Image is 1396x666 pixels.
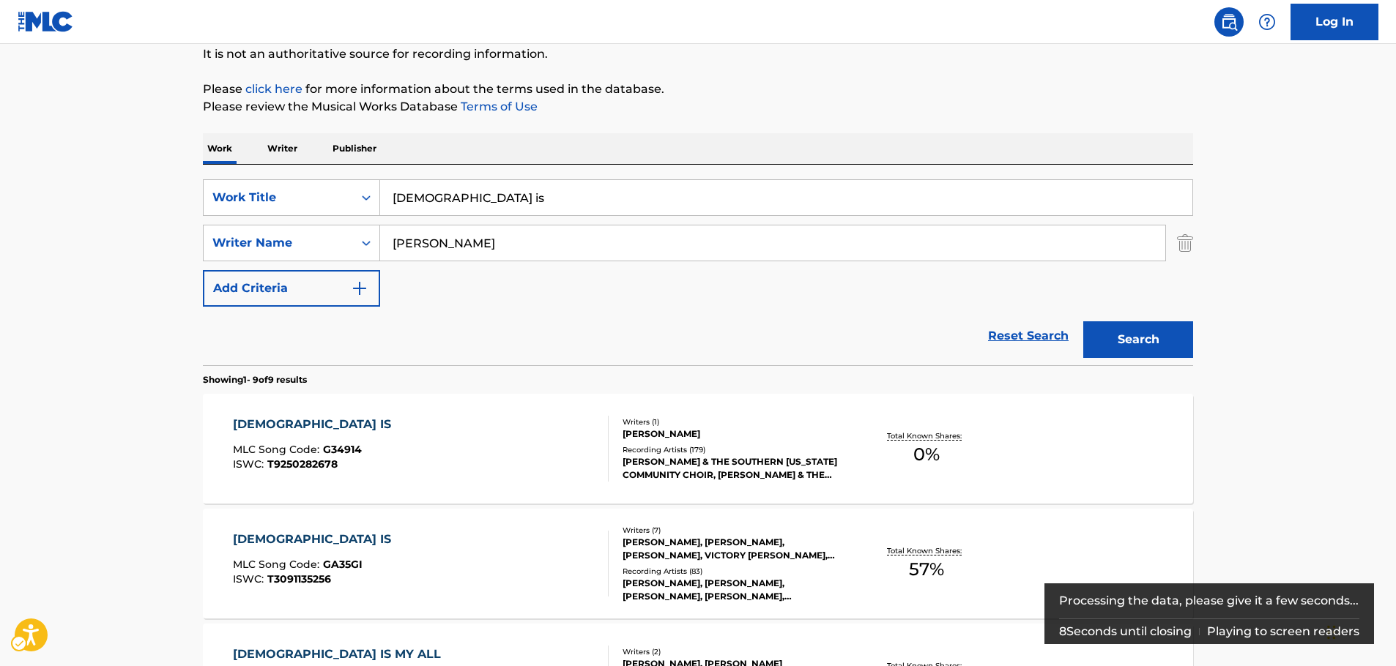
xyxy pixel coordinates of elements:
button: Add Criteria [203,270,380,307]
div: [PERSON_NAME], [PERSON_NAME], [PERSON_NAME], [PERSON_NAME], [PERSON_NAME], [PERSON_NAME], [PERSON... [623,577,844,603]
p: It is not an authoritative source for recording information. [203,45,1193,63]
span: 8 [1059,624,1066,638]
img: 9d2ae6d4665cec9f34b9.svg [351,280,368,297]
a: [DEMOGRAPHIC_DATA] ISMLC Song Code:G34914ISWC:T9250282678Writers (1)[PERSON_NAME]Recording Artist... [203,394,1193,504]
div: Writer Name [212,234,344,252]
span: T9250282678 [267,457,338,471]
p: Total Known Shares: [887,430,965,441]
a: [DEMOGRAPHIC_DATA] ISMLC Song Code:GA35GIISWC:T3091135256Writers (7)[PERSON_NAME], [PERSON_NAME],... [203,509,1193,618]
img: search [1220,13,1238,31]
div: Processing the data, please give it a few seconds... [1059,583,1360,618]
span: GA35GI [323,558,363,571]
p: Publisher [328,133,381,164]
button: Search [1083,321,1193,358]
input: Search... [380,180,1192,215]
a: Log In [1291,4,1378,40]
div: [DEMOGRAPHIC_DATA] IS MY ALL [233,646,448,663]
p: Total Known Shares: [887,545,965,556]
div: Writers ( 1 ) [623,416,844,427]
div: Recording Artists ( 83 ) [623,566,844,577]
a: Reset Search [981,320,1076,352]
div: Recording Artists ( 179 ) [623,444,844,455]
span: MLC Song Code : [233,558,323,571]
div: [DEMOGRAPHIC_DATA] IS [233,416,398,433]
p: Please for more information about the terms used in the database. [203,81,1193,98]
span: G34914 [323,443,362,456]
input: Search... [380,225,1165,261]
div: [PERSON_NAME] & THE SOUTHERN [US_STATE] COMMUNITY CHOIR, [PERSON_NAME] & THE SOUTHERN [US_STATE] ... [623,455,844,482]
img: help [1258,13,1276,31]
p: Writer [263,133,302,164]
div: Work Title [212,189,344,206]
div: Writers ( 7 ) [623,525,844,536]
div: Writers ( 2 ) [623,646,844,657]
div: [PERSON_NAME], [PERSON_NAME], [PERSON_NAME], VICTORY [PERSON_NAME], [PERSON_NAME] [PERSON_NAME] [... [623,536,844,562]
img: Delete Criterion [1177,225,1193,261]
span: MLC Song Code : [233,443,323,456]
div: [PERSON_NAME] [623,427,844,441]
span: ISWC : [233,457,267,471]
p: Please review the Musical Works Database [203,98,1193,116]
a: Terms of Use [458,100,538,113]
p: Work [203,133,237,164]
form: Search Form [203,179,1193,365]
p: Showing 1 - 9 of 9 results [203,373,307,386]
img: MLC Logo [18,11,74,32]
span: ISWC : [233,572,267,585]
span: T3091135256 [267,572,331,585]
a: click here [245,82,302,96]
div: [DEMOGRAPHIC_DATA] IS [233,531,398,548]
span: 57 % [909,556,944,583]
span: 0 % [913,441,940,468]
